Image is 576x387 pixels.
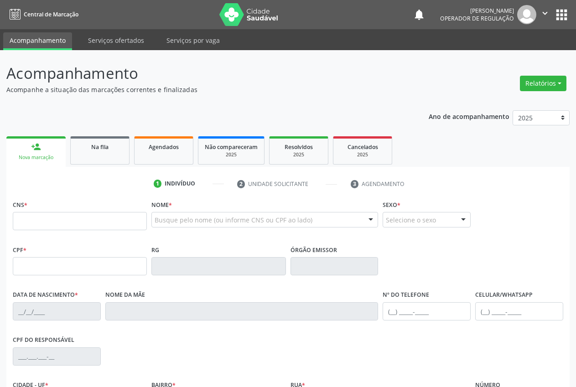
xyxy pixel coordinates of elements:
label: Nº do Telefone [383,288,429,302]
label: RG [151,243,159,257]
a: Central de Marcação [6,7,78,22]
input: (__) _____-_____ [475,302,563,320]
input: ___.___.___-__ [13,347,101,366]
label: CPF do responsável [13,333,74,347]
img: img [517,5,536,24]
a: Acompanhamento [3,32,72,50]
p: Acompanhamento [6,62,401,85]
a: Serviços ofertados [82,32,150,48]
button:  [536,5,554,24]
input: (__) _____-_____ [383,302,471,320]
span: Operador de regulação [440,15,514,22]
label: CNS [13,198,27,212]
span: Não compareceram [205,143,258,151]
span: Central de Marcação [24,10,78,18]
label: Nome da mãe [105,288,145,302]
div: 2025 [276,151,322,158]
button: apps [554,7,570,23]
div: [PERSON_NAME] [440,7,514,15]
span: Na fila [91,143,109,151]
span: Agendados [149,143,179,151]
label: Data de nascimento [13,288,78,302]
label: Nome [151,198,172,212]
input: __/__/____ [13,302,101,320]
label: Celular/WhatsApp [475,288,533,302]
div: 2025 [340,151,385,158]
span: Cancelados [348,143,378,151]
div: Nova marcação [13,154,59,161]
a: Serviços por vaga [160,32,226,48]
div: 2025 [205,151,258,158]
span: Busque pelo nome (ou informe CNS ou CPF ao lado) [155,215,312,225]
div: person_add [31,142,41,152]
p: Acompanhe a situação das marcações correntes e finalizadas [6,85,401,94]
div: Indivíduo [165,180,195,188]
label: Órgão emissor [291,243,337,257]
span: Selecione o sexo [386,215,436,225]
label: CPF [13,243,26,257]
div: 1 [154,180,162,188]
button: Relatórios [520,76,566,91]
p: Ano de acompanhamento [429,110,509,122]
label: Sexo [383,198,400,212]
span: Resolvidos [285,143,313,151]
button: notifications [413,8,426,21]
i:  [540,8,550,18]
